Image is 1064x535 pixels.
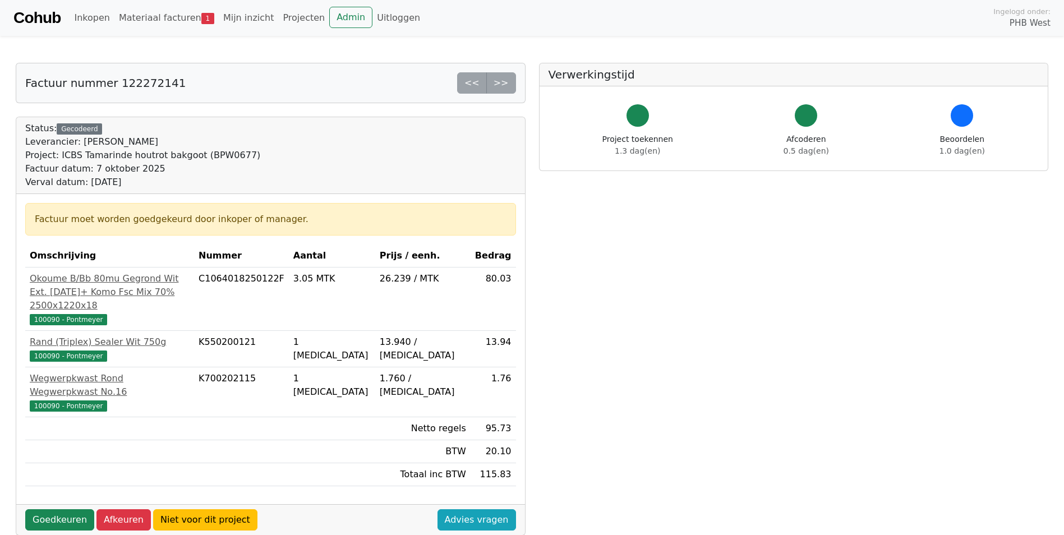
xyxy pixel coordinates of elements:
div: 3.05 MTK [293,272,371,285]
a: Mijn inzicht [219,7,279,29]
div: 26.239 / MTK [380,272,466,285]
div: Okoume B/Bb 80mu Gegrond Wit Ext. [DATE]+ Komo Fsc Mix 70% 2500x1220x18 [30,272,190,312]
a: Goedkeuren [25,509,94,531]
th: Nummer [194,245,289,267]
td: 20.10 [471,440,516,463]
div: Wegwerpkwast Rond Wegwerpkwast No.16 [30,372,190,399]
div: Project toekennen [602,133,673,157]
td: 115.83 [471,463,516,486]
a: Materiaal facturen1 [114,7,219,29]
th: Aantal [289,245,375,267]
td: BTW [375,440,471,463]
td: Netto regels [375,417,471,440]
span: 100090 - Pontmeyer [30,400,107,412]
a: Projecten [278,7,329,29]
a: Cohub [13,4,61,31]
div: Afcoderen [784,133,829,157]
div: Verval datum: [DATE] [25,176,260,189]
a: Uitloggen [372,7,425,29]
td: 80.03 [471,267,516,331]
div: Beoordelen [939,133,985,157]
td: K700202115 [194,367,289,417]
td: C1064018250122F [194,267,289,331]
span: 1.0 dag(en) [939,146,985,155]
div: 1 [MEDICAL_DATA] [293,335,371,362]
span: 1 [201,13,214,24]
div: 1 [MEDICAL_DATA] [293,372,371,399]
a: Rand (Triplex) Sealer Wit 750g100090 - Pontmeyer [30,335,190,362]
td: Totaal inc BTW [375,463,471,486]
div: Gecodeerd [57,123,102,135]
span: Ingelogd onder: [993,6,1051,17]
td: 13.94 [471,331,516,367]
th: Bedrag [471,245,516,267]
span: PHB West [1010,17,1051,30]
div: Status: [25,122,260,189]
td: 95.73 [471,417,516,440]
td: 1.76 [471,367,516,417]
div: Factuur datum: 7 oktober 2025 [25,162,260,176]
a: Admin [329,7,372,28]
a: Okoume B/Bb 80mu Gegrond Wit Ext. [DATE]+ Komo Fsc Mix 70% 2500x1220x18100090 - Pontmeyer [30,272,190,326]
div: Project: ICBS Tamarinde houtrot bakgoot (BPW0677) [25,149,260,162]
h5: Verwerkingstijd [549,68,1039,81]
td: K550200121 [194,331,289,367]
span: 100090 - Pontmeyer [30,350,107,362]
a: Afkeuren [96,509,151,531]
div: Leverancier: [PERSON_NAME] [25,135,260,149]
th: Prijs / eenh. [375,245,471,267]
div: 13.940 / [MEDICAL_DATA] [380,335,466,362]
a: Advies vragen [437,509,516,531]
a: Inkopen [70,7,114,29]
div: Rand (Triplex) Sealer Wit 750g [30,335,190,349]
span: 1.3 dag(en) [615,146,660,155]
div: 1.760 / [MEDICAL_DATA] [380,372,466,399]
span: 0.5 dag(en) [784,146,829,155]
h5: Factuur nummer 122272141 [25,76,186,90]
a: Wegwerpkwast Rond Wegwerpkwast No.16100090 - Pontmeyer [30,372,190,412]
span: 100090 - Pontmeyer [30,314,107,325]
a: Niet voor dit project [153,509,257,531]
th: Omschrijving [25,245,194,267]
div: Factuur moet worden goedgekeurd door inkoper of manager. [35,213,506,226]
